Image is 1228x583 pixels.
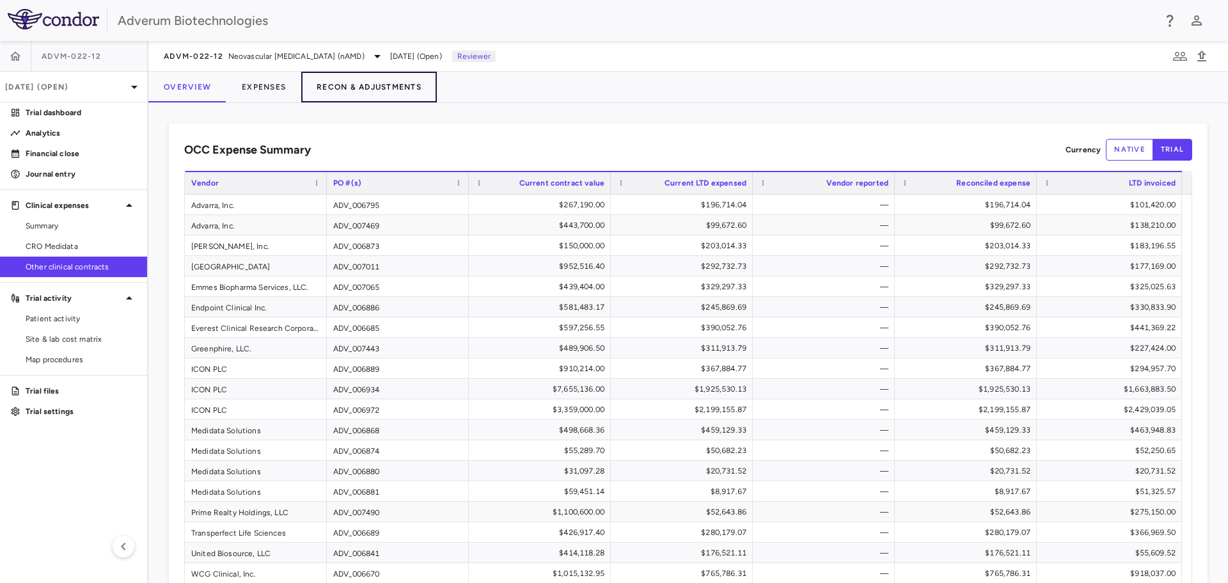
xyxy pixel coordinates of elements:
[26,261,137,273] span: Other clinical contracts
[764,379,888,399] div: —
[764,481,888,502] div: —
[26,148,137,159] p: Financial close
[906,256,1030,276] div: $292,732.73
[956,179,1030,188] span: Reconciled expense
[480,399,604,420] div: $3,359,000.00
[480,461,604,481] div: $31,097.28
[390,51,442,62] span: [DATE] (Open)
[906,522,1030,543] div: $280,179.07
[1048,522,1176,543] div: $366,969.50
[764,399,888,420] div: —
[26,220,137,232] span: Summary
[622,399,746,420] div: $2,199,155.87
[906,420,1030,440] div: $459,129.33
[906,236,1030,256] div: $203,014.33
[1048,317,1176,338] div: $441,369.22
[480,440,604,461] div: $55,289.70
[622,461,746,481] div: $20,731.52
[1048,358,1176,379] div: $294,957.70
[1048,440,1176,461] div: $52,250.65
[622,420,746,440] div: $459,129.33
[764,276,888,297] div: —
[1048,420,1176,440] div: $463,948.83
[185,502,327,522] div: Prime Realty Holdings, LLC
[622,297,746,317] div: $245,869.69
[665,179,746,188] span: Current LTD expensed
[327,481,469,501] div: ADV_006881
[519,179,604,188] span: Current contract value
[622,215,746,236] div: $99,672.60
[622,317,746,338] div: $390,052.76
[480,543,604,563] div: $414,118.28
[327,522,469,542] div: ADV_006689
[5,81,127,93] p: [DATE] (Open)
[764,338,888,358] div: —
[764,522,888,543] div: —
[480,379,604,399] div: $7,655,136.00
[764,195,888,215] div: —
[764,358,888,379] div: —
[301,72,437,102] button: Recon & Adjustments
[906,276,1030,297] div: $329,297.33
[622,440,746,461] div: $50,682.23
[327,276,469,296] div: ADV_007065
[826,179,888,188] span: Vendor reported
[185,563,327,583] div: WCG Clinical, Inc.
[1129,179,1176,188] span: LTD invoiced
[164,51,223,61] span: ADVM-022-12
[906,215,1030,236] div: $99,672.60
[480,297,604,317] div: $581,483.17
[622,358,746,379] div: $367,884.77
[327,256,469,276] div: ADV_007011
[1048,461,1176,481] div: $20,731.52
[480,358,604,379] div: $910,214.00
[185,317,327,337] div: Everest Clinical Research Corporation
[327,563,469,583] div: ADV_006670
[327,195,469,214] div: ADV_006795
[906,317,1030,338] div: $390,052.76
[26,333,137,345] span: Site & lab cost matrix
[185,461,327,481] div: Medidata Solutions
[906,461,1030,481] div: $20,731.52
[764,543,888,563] div: —
[480,420,604,440] div: $498,668.36
[327,420,469,440] div: ADV_006868
[26,168,137,180] p: Journal entry
[327,440,469,460] div: ADV_006874
[764,317,888,338] div: —
[185,195,327,214] div: Advarra, Inc.
[764,236,888,256] div: —
[185,399,327,419] div: ICON PLC
[1048,481,1176,502] div: $51,325.57
[764,502,888,522] div: —
[327,379,469,399] div: ADV_006934
[480,256,604,276] div: $952,516.40
[622,379,746,399] div: $1,925,530.13
[906,358,1030,379] div: $367,884.77
[327,338,469,358] div: ADV_007443
[480,502,604,522] div: $1,100,600.00
[1048,338,1176,358] div: $227,424.00
[327,297,469,317] div: ADV_006886
[480,522,604,543] div: $426,917.40
[327,358,469,378] div: ADV_006889
[764,461,888,481] div: —
[26,385,137,397] p: Trial files
[1048,256,1176,276] div: $177,169.00
[906,297,1030,317] div: $245,869.69
[26,200,122,211] p: Clinical expenses
[764,256,888,276] div: —
[26,313,137,324] span: Patient activity
[1048,276,1176,297] div: $325,025.63
[333,179,361,188] span: PO #(s)
[185,256,327,276] div: [GEOGRAPHIC_DATA]
[480,195,604,215] div: $267,190.00
[906,543,1030,563] div: $176,521.11
[906,399,1030,420] div: $2,199,155.87
[185,481,327,501] div: Medidata Solutions
[42,51,101,61] span: ADVM-022-12
[184,141,311,159] h6: OCC Expense Summary
[1106,139,1153,161] button: native
[906,338,1030,358] div: $311,913.79
[480,481,604,502] div: $59,451.14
